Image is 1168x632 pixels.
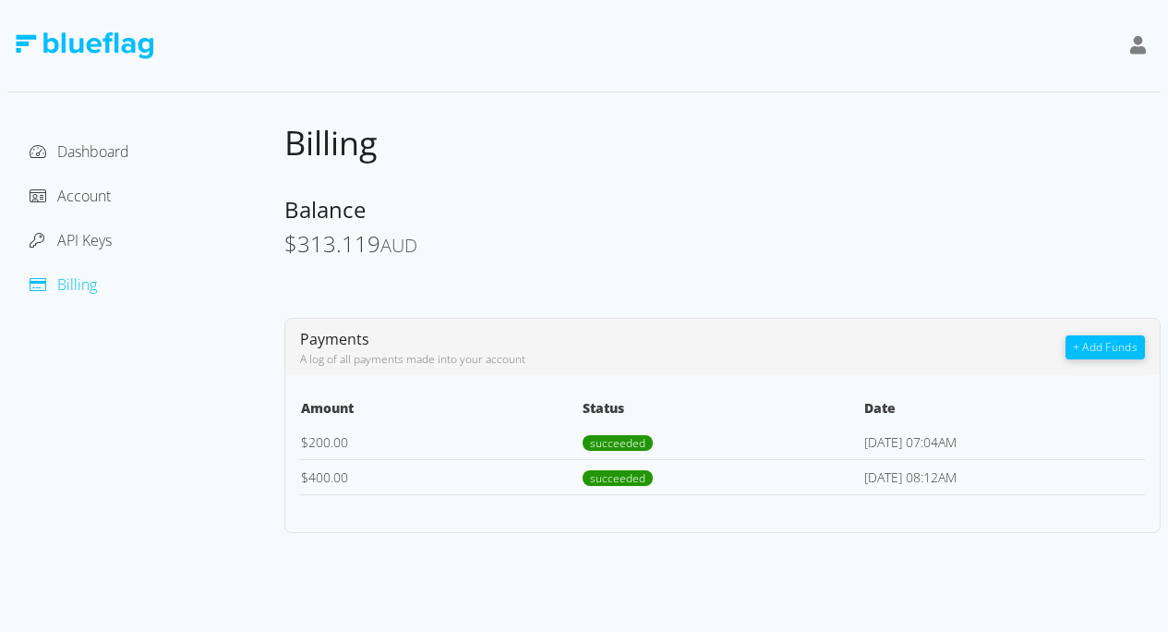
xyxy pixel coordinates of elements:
[863,459,1145,494] td: [DATE] 08:12AM
[300,329,369,349] span: Payments
[284,194,366,225] span: Balance
[30,230,112,250] a: API Keys
[57,141,129,162] span: Dashboard
[284,228,297,259] span: $
[300,425,582,460] td: 200.00
[583,470,653,486] span: succeeded
[57,186,111,206] span: Account
[30,274,97,295] a: Billing
[380,233,417,258] span: AUD
[301,433,308,451] span: $
[57,274,97,295] span: Billing
[1066,335,1145,359] button: + Add Funds
[863,397,1145,425] th: Date
[297,228,380,259] span: 313.119
[300,459,582,494] td: 400.00
[863,425,1145,460] td: [DATE] 07:04AM
[582,397,863,425] th: Status
[57,230,112,250] span: API Keys
[301,468,308,486] span: $
[300,351,1066,368] div: A log of all payments made into your account
[30,186,111,206] a: Account
[30,141,129,162] a: Dashboard
[15,32,153,59] img: Blue Flag Logo
[583,435,653,451] span: succeeded
[300,397,582,425] th: Amount
[284,120,378,165] span: Billing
